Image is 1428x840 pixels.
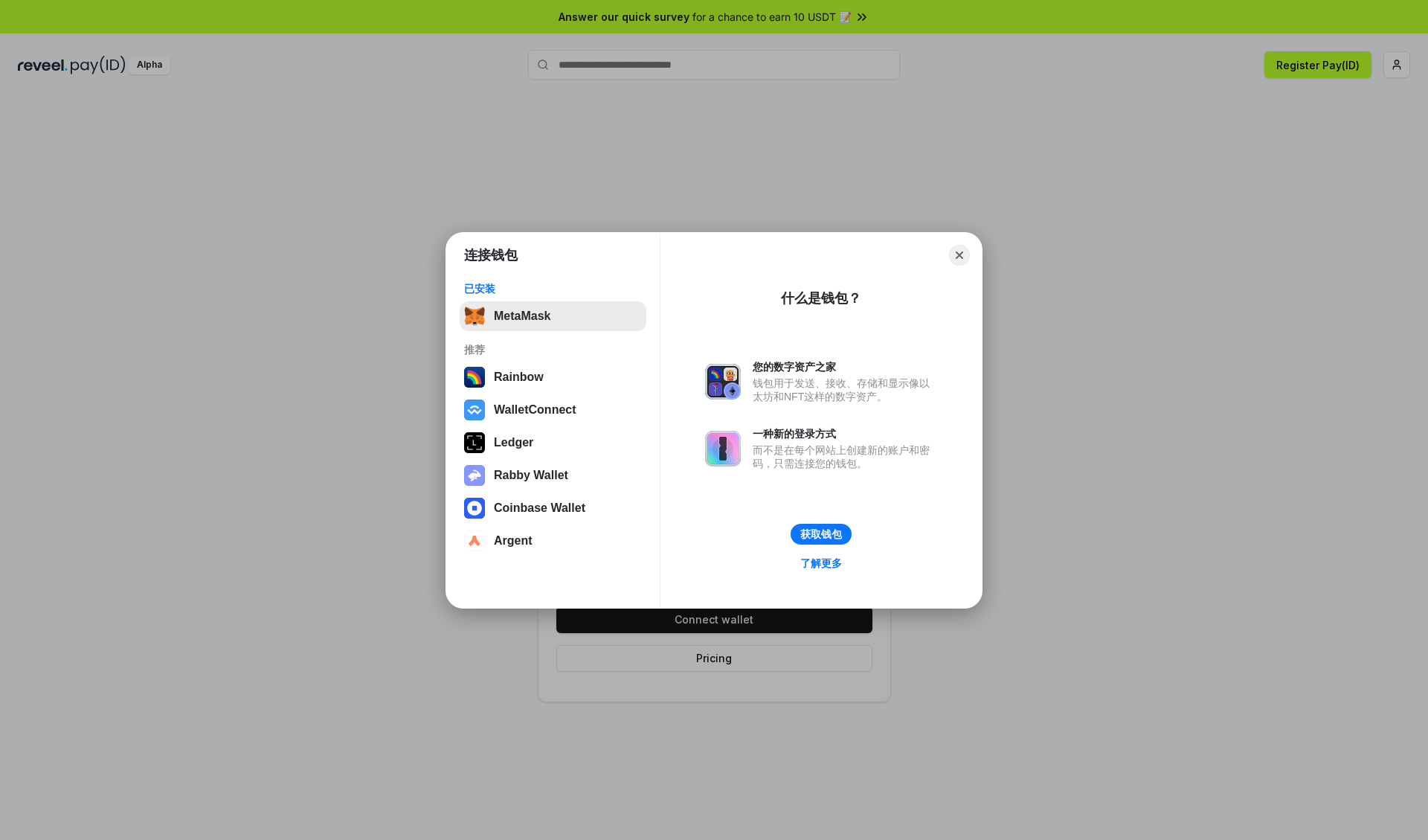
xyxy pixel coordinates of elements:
[464,530,485,551] img: svg+xml,%3Csvg%20width%3D%2228%22%20height%3D%2228%22%20viewBox%3D%220%200%2028%2028%22%20fill%3D...
[753,427,937,440] div: 一种新的登录方式
[464,343,642,356] div: 推荐
[494,403,576,417] div: WalletConnect
[753,360,937,373] div: 您的数字资产之家
[464,306,485,327] img: svg+xml,%3Csvg%20fill%3D%22none%22%20height%3D%2233%22%20viewBox%3D%220%200%2035%2033%22%20width%...
[460,526,646,556] button: Argent
[494,501,585,515] div: Coinbase Wallet
[464,432,485,453] img: svg+xml,%3Csvg%20xmlns%3D%22http%3A%2F%2Fwww.w3.org%2F2000%2Fsvg%22%20width%3D%2228%22%20height%3...
[791,524,852,545] button: 获取钱包
[460,395,646,425] button: WalletConnect
[494,371,544,384] div: Rainbow
[460,301,646,331] button: MetaMask
[460,362,646,392] button: Rainbow
[800,557,842,570] div: 了解更多
[464,246,518,264] h1: 连接钱包
[494,534,533,548] div: Argent
[460,428,646,458] button: Ledger
[494,436,533,449] div: Ledger
[705,431,741,467] img: svg+xml,%3Csvg%20xmlns%3D%22http%3A%2F%2Fwww.w3.org%2F2000%2Fsvg%22%20fill%3D%22none%22%20viewBox...
[464,498,485,519] img: svg+xml,%3Csvg%20width%3D%2228%22%20height%3D%2228%22%20viewBox%3D%220%200%2028%2028%22%20fill%3D...
[464,367,485,388] img: svg+xml,%3Csvg%20width%3D%22120%22%20height%3D%22120%22%20viewBox%3D%220%200%20120%20120%22%20fil...
[464,282,642,295] div: 已安装
[781,289,861,307] div: 什么是钱包？
[705,364,741,400] img: svg+xml,%3Csvg%20xmlns%3D%22http%3A%2F%2Fwww.w3.org%2F2000%2Fsvg%22%20fill%3D%22none%22%20viewBox...
[460,493,646,523] button: Coinbase Wallet
[464,400,485,420] img: svg+xml,%3Csvg%20width%3D%2228%22%20height%3D%2228%22%20viewBox%3D%220%200%2028%2028%22%20fill%3D...
[791,554,851,573] a: 了解更多
[800,528,842,541] div: 获取钱包
[949,245,970,266] button: Close
[494,310,550,323] div: MetaMask
[464,465,485,486] img: svg+xml,%3Csvg%20xmlns%3D%22http%3A%2F%2Fwww.w3.org%2F2000%2Fsvg%22%20fill%3D%22none%22%20viewBox...
[753,443,937,470] div: 而不是在每个网站上创建新的账户和密码，只需连接您的钱包。
[753,376,937,403] div: 钱包用于发送、接收、存储和显示像以太坊和NFT这样的数字资产。
[460,461,646,490] button: Rabby Wallet
[494,469,568,482] div: Rabby Wallet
